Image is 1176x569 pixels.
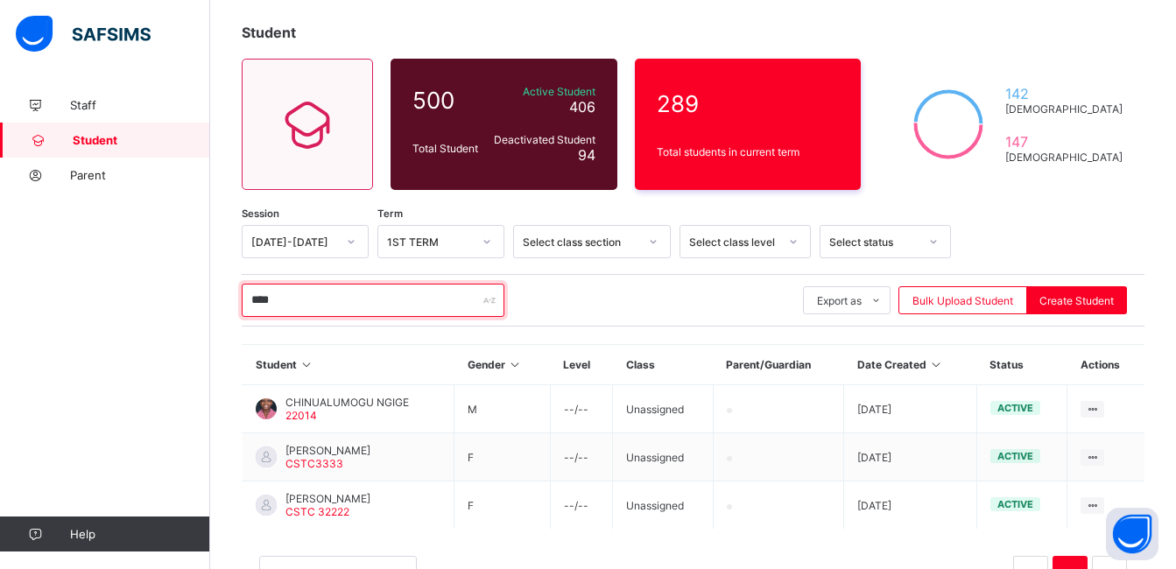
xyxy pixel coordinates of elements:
[829,235,919,249] div: Select status
[713,345,843,385] th: Parent/Guardian
[70,98,210,112] span: Staff
[73,133,210,147] span: Student
[1005,85,1123,102] span: 142
[997,402,1033,414] span: active
[997,498,1033,510] span: active
[285,396,409,409] span: CHINUALUMOGU NGIGE
[285,492,370,505] span: [PERSON_NAME]
[251,235,336,249] div: [DATE]-[DATE]
[613,345,713,385] th: Class
[454,481,550,530] td: F
[817,294,862,307] span: Export as
[454,345,550,385] th: Gender
[844,345,977,385] th: Date Created
[613,433,713,481] td: Unassigned
[550,385,613,433] td: --/--
[523,235,638,249] div: Select class section
[299,358,314,371] i: Sort in Ascending Order
[657,145,840,158] span: Total students in current term
[976,345,1067,385] th: Status
[377,207,403,220] span: Term
[550,433,613,481] td: --/--
[491,85,595,98] span: Active Student
[844,481,977,530] td: [DATE]
[569,98,595,116] span: 406
[242,207,279,220] span: Session
[16,16,151,53] img: safsims
[412,87,482,114] span: 500
[454,385,550,433] td: M
[285,444,370,457] span: [PERSON_NAME]
[1005,151,1123,164] span: [DEMOGRAPHIC_DATA]
[578,146,595,164] span: 94
[997,450,1033,462] span: active
[491,133,595,146] span: Deactivated Student
[1067,345,1144,385] th: Actions
[242,24,296,41] span: Student
[408,137,487,159] div: Total Student
[1005,102,1123,116] span: [DEMOGRAPHIC_DATA]
[550,481,613,530] td: --/--
[285,457,343,470] span: CSTC3333
[243,345,454,385] th: Student
[285,505,349,518] span: CSTC 32222
[285,409,317,422] span: 22014
[912,294,1013,307] span: Bulk Upload Student
[387,235,472,249] div: 1ST TERM
[1039,294,1114,307] span: Create Student
[508,358,523,371] i: Sort in Ascending Order
[454,433,550,481] td: F
[929,358,944,371] i: Sort in Ascending Order
[689,235,778,249] div: Select class level
[70,527,209,541] span: Help
[1106,508,1158,560] button: Open asap
[1005,133,1123,151] span: 147
[613,481,713,530] td: Unassigned
[657,90,840,117] span: 289
[844,433,977,481] td: [DATE]
[70,168,210,182] span: Parent
[550,345,613,385] th: Level
[613,385,713,433] td: Unassigned
[844,385,977,433] td: [DATE]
